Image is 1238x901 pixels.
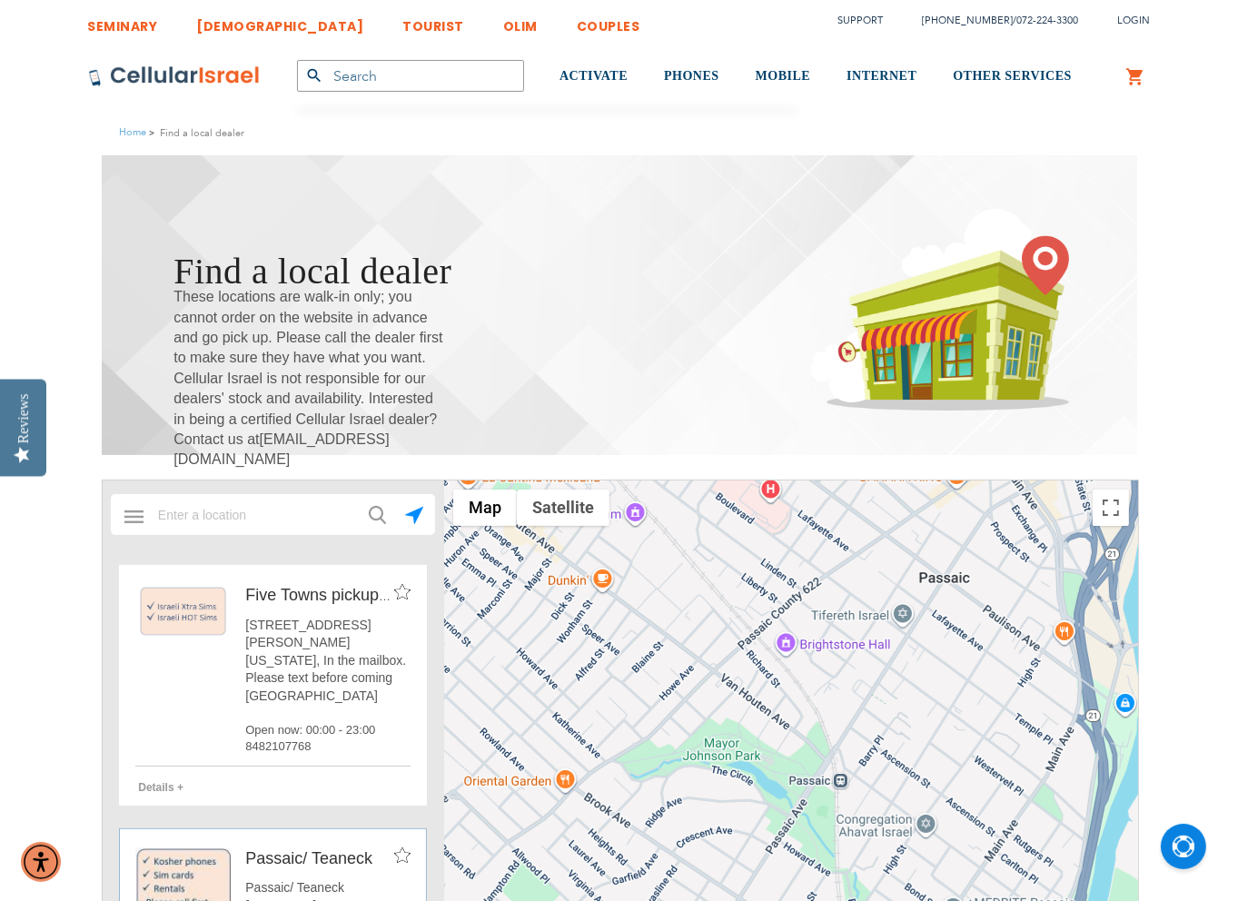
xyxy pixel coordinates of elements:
span: MOBILE [756,69,811,83]
a: TOURIST [403,5,465,38]
div: Reviews [15,393,32,443]
span: These locations are walk-in only; you cannot order on the website in advance and go pick up. Plea... [173,287,446,470]
button: Toggle fullscreen view [1093,490,1129,526]
button: Show street map [453,490,517,526]
a: Home [120,125,147,139]
img: Cellular Israel Logo [88,65,261,87]
span: PHONES [664,69,719,83]
a: COUPLES [577,5,640,38]
a: 072-224-3300 [1017,14,1079,27]
a: ACTIVATE [560,43,628,111]
span: Open now: 00:00 - 23:00 [245,722,411,738]
a: OLIM [503,5,538,38]
a: OTHER SERVICES [953,43,1072,111]
div: Accessibility Menu [21,842,61,882]
img: favorites_store_disabled.png [394,847,411,863]
span: Login [1118,14,1151,27]
input: Search [297,60,524,92]
strong: Find a local dealer [161,124,245,142]
img: https://cellularisrael.com/media/mageplaza/store_locator/p/i/pickup_locations_xtra_hot_sims.png [135,584,232,639]
a: PHONES [664,43,719,111]
span: Five Towns pickup location. [245,586,444,604]
span: Passaic/ Teaneck [245,849,372,867]
button: Show satellite imagery [517,490,609,526]
li: / [905,7,1079,34]
span: INTERNET [847,69,916,83]
span: 8482107768 [245,738,411,755]
span: OTHER SERVICES [953,69,1072,83]
a: Support [838,14,884,27]
span: [STREET_ADDRESS][PERSON_NAME][US_STATE], In the mailbox. Please text before coming [GEOGRAPHIC_DATA] [245,617,411,706]
input: Enter a location [147,497,401,533]
a: SEMINARY [88,5,158,38]
img: favorites_store_disabled.png [394,584,411,599]
h1: Find a local dealer [173,245,451,297]
a: MOBILE [756,43,811,111]
a: [DEMOGRAPHIC_DATA] [197,5,364,38]
span: Details + [138,781,183,794]
span: ACTIVATE [560,69,628,83]
a: [PHONE_NUMBER] [923,14,1014,27]
a: INTERNET [847,43,916,111]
